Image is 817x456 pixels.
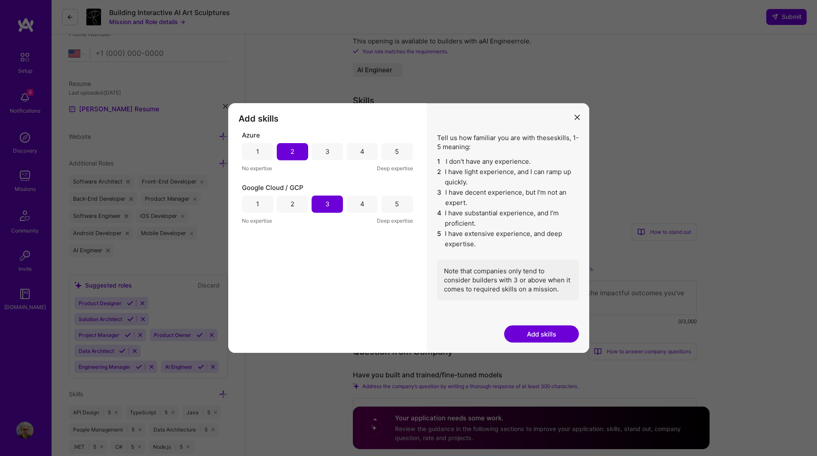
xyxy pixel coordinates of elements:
span: Azure [242,131,260,140]
span: 5 [437,229,442,249]
div: 4 [360,147,364,156]
span: 4 [437,208,442,229]
div: Tell us how familiar you are with these skills , 1-5 meaning: [437,133,579,300]
span: 3 [437,187,442,208]
h3: Add skills [239,113,416,124]
li: I have light experience, and I can ramp up quickly. [437,167,579,187]
span: Deep expertise [377,216,413,225]
div: Note that companies only tend to consider builders with 3 or above when it comes to required skil... [437,260,579,300]
span: No expertise [242,216,272,225]
div: 3 [325,199,330,208]
button: Add skills [504,325,579,343]
div: 1 [256,199,259,208]
div: 4 [360,199,364,208]
span: Deep expertise [377,164,413,173]
div: 5 [395,147,399,156]
i: icon Close [575,115,580,120]
li: I have substantial experience, and I’m proficient. [437,208,579,229]
div: 2 [291,199,294,208]
span: 1 [437,156,442,167]
span: No expertise [242,164,272,173]
div: 5 [395,199,399,208]
span: Google Cloud / GCP [242,183,303,192]
div: 1 [256,147,259,156]
div: 3 [325,147,330,156]
div: modal [228,103,589,353]
li: I have decent experience, but I'm not an expert. [437,187,579,208]
li: I don't have any experience. [437,156,579,167]
span: 2 [437,167,442,187]
div: 2 [291,147,294,156]
li: I have extensive experience, and deep expertise. [437,229,579,249]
